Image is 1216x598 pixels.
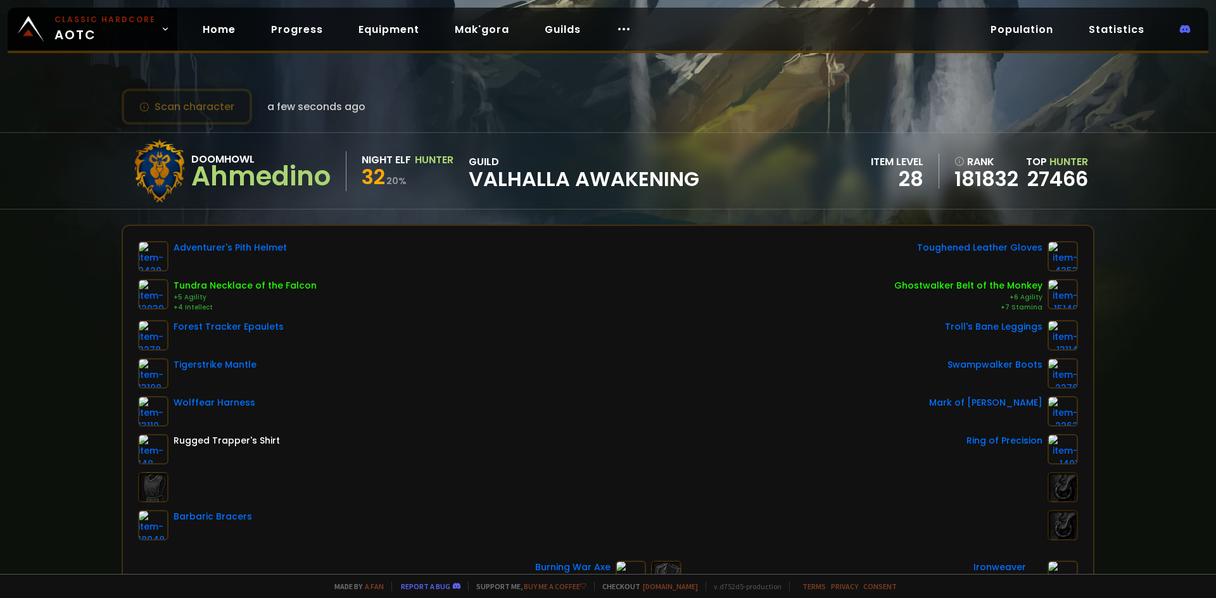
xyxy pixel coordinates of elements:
a: Consent [863,582,897,591]
div: Burning War Axe [535,561,611,574]
div: Toughened Leather Gloves [917,241,1042,254]
small: 20 % [386,175,407,187]
a: Population [980,16,1063,42]
div: Ghostwalker Belt of the Monkey [894,279,1042,292]
a: Home [193,16,246,42]
div: Barbaric Bracers [174,510,252,523]
div: +4 Intellect [174,302,317,313]
a: 27466 [1027,165,1088,193]
div: 28 [871,170,923,189]
img: item-13110 [138,396,168,427]
a: Mak'gora [445,16,519,42]
a: Terms [802,582,826,591]
a: a fan [365,582,384,591]
div: +7 Stamina [894,302,1042,313]
img: item-9420 [138,241,168,271]
img: item-18948 [138,510,168,540]
div: Ring of Precision [966,434,1042,447]
span: Made by [327,582,384,591]
span: Valhalla Awakening [469,170,699,189]
div: Swampwalker Boots [947,358,1042,371]
img: item-4253 [1048,241,1078,271]
img: item-2262 [1048,396,1078,427]
div: +5 Agility [174,292,317,302]
a: Privacy [831,582,858,591]
div: item level [871,154,923,170]
div: Ahmedino [191,167,331,186]
a: Equipment [348,16,429,42]
div: +6 Agility [894,292,1042,302]
img: item-2276 [1048,358,1078,389]
span: v. d752d5 - production [706,582,782,591]
div: Night Elf [362,152,411,168]
div: Troll's Bane Leggings [945,320,1042,333]
a: Progress [261,16,333,42]
div: Top [1026,154,1088,170]
div: Adventurer's Pith Helmet [174,241,287,254]
small: Classic Hardcore [54,14,156,25]
img: item-1491 [1048,434,1078,464]
div: Tigerstrike Mantle [174,358,256,371]
span: AOTC [54,14,156,44]
div: Ironweaver [973,561,1042,574]
a: 181832 [954,170,1018,189]
div: Tundra Necklace of the Falcon [174,279,317,292]
div: Doomhowl [191,151,331,167]
a: Classic HardcoreAOTC [8,8,177,51]
img: item-13114 [1048,320,1078,351]
img: item-2278 [138,320,168,351]
a: [DOMAIN_NAME] [643,582,698,591]
span: 32 [362,163,385,191]
div: Mark of [PERSON_NAME] [929,396,1042,409]
div: Forest Tracker Epaulets [174,320,284,333]
span: Support me, [468,582,586,591]
button: Scan character [122,89,252,125]
img: item-148 [138,434,168,464]
div: guild [469,154,699,189]
div: rank [954,154,1018,170]
a: Statistics [1079,16,1155,42]
img: item-15148 [1048,279,1078,309]
span: a few seconds ago [267,99,365,115]
a: Buy me a coffee [524,582,586,591]
img: item-12039 [138,279,168,309]
img: item-13108 [138,358,168,389]
span: Checkout [594,582,698,591]
div: Wolffear Harness [174,396,255,409]
span: Hunter [1049,154,1088,169]
div: Hunter [415,152,453,168]
div: Rugged Trapper's Shirt [174,434,280,447]
a: Guilds [535,16,591,42]
a: Report a bug [401,582,450,591]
